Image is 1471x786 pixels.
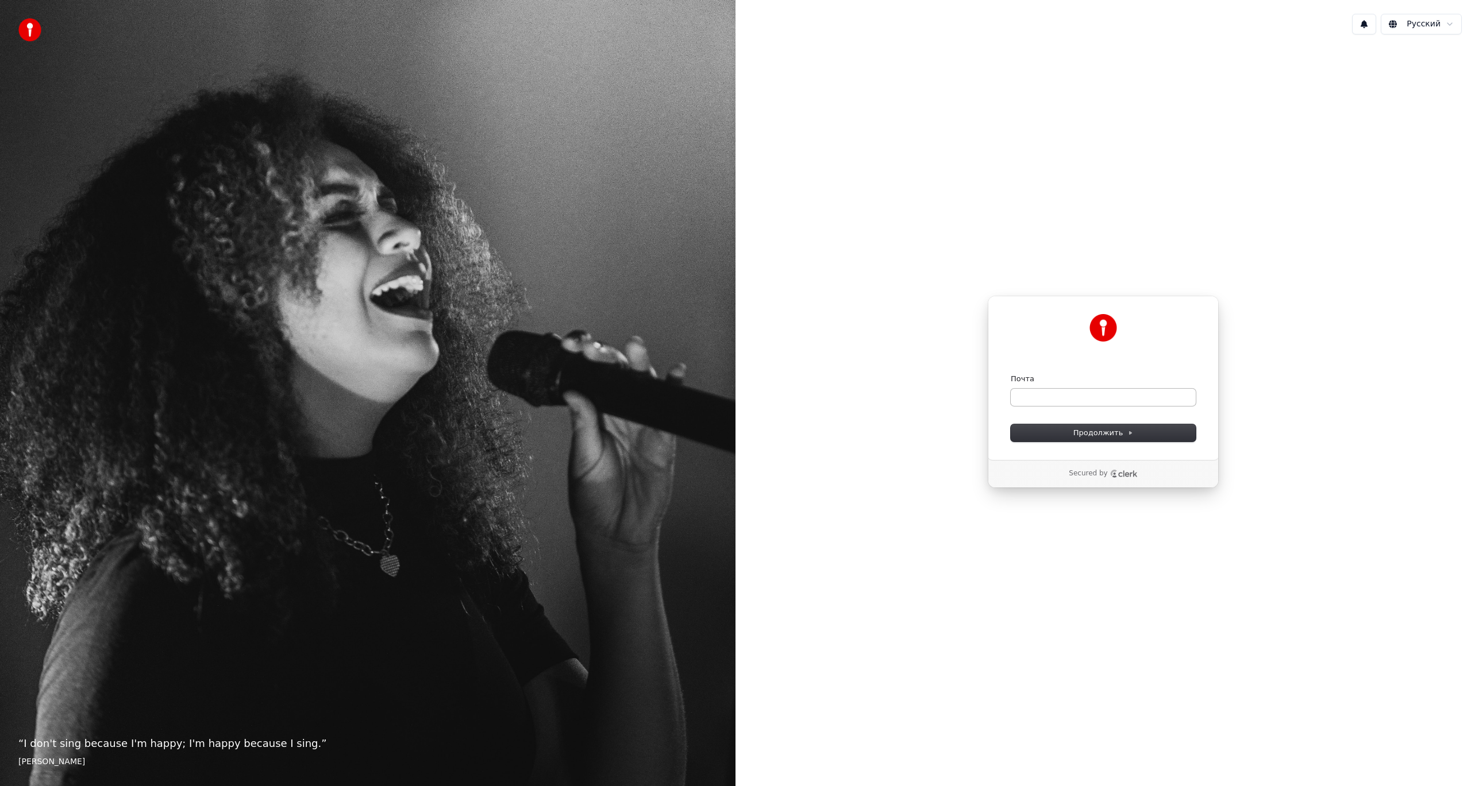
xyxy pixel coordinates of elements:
img: youka [18,18,41,41]
p: Secured by [1069,469,1107,478]
footer: [PERSON_NAME] [18,756,717,768]
span: Продолжить [1073,428,1134,438]
button: Продолжить [1011,424,1196,442]
a: Clerk logo [1110,470,1138,478]
label: Почта [1011,374,1034,384]
img: Youka [1089,314,1117,342]
p: “ I don't sing because I'm happy; I'm happy because I sing. ” [18,735,717,752]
